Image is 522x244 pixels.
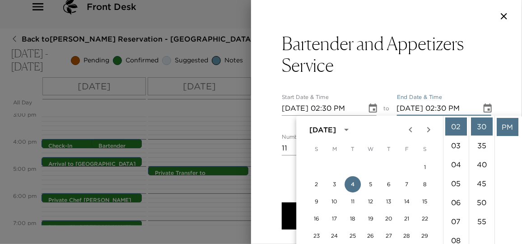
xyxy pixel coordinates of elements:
li: 7 hours [445,212,467,230]
button: 5 [363,176,379,192]
button: 3 [326,176,343,192]
li: 3 hours [445,136,467,155]
input: MM/DD/YYYY hh:mm aa [397,101,475,116]
button: Previous month [401,121,419,139]
button: 8 [417,176,433,192]
div: [DATE] [309,124,336,135]
button: 2 [308,176,325,192]
li: 50 minutes [471,193,493,211]
button: 13 [381,193,397,210]
span: Monday [326,140,343,158]
button: 20 [381,211,397,227]
button: 28 [399,228,415,244]
button: Next month [419,121,438,139]
button: 1 [417,159,433,175]
button: 7 [399,176,415,192]
li: 30 minutes [471,117,493,136]
span: to [384,105,390,116]
button: 27 [381,228,397,244]
li: 55 minutes [471,212,493,230]
button: Choose date, selected date is Nov 4, 2025 [479,99,497,117]
li: 6 hours [445,193,467,211]
button: Bartender and Appetizers Service [282,33,491,76]
button: 18 [345,211,361,227]
li: 2 hours [445,117,467,136]
button: 10 [326,193,343,210]
button: 19 [363,211,379,227]
button: 16 [308,211,325,227]
li: 5 hours [445,174,467,192]
li: 40 minutes [471,155,493,174]
button: 9 [308,193,325,210]
span: Tuesday [345,140,361,158]
span: Saturday [417,140,433,158]
button: Save Changes [282,202,491,230]
label: Number of Adults (18+) [282,133,345,141]
button: 14 [399,193,415,210]
li: PM [497,118,518,136]
span: Friday [399,140,415,158]
button: 11 [345,193,361,210]
button: 29 [417,228,433,244]
label: Start Date & Time [282,94,329,101]
button: 22 [417,211,433,227]
span: Sunday [308,140,325,158]
button: 6 [381,176,397,192]
button: 17 [326,211,343,227]
button: 25 [345,228,361,244]
span: Wednesday [363,140,379,158]
button: 26 [363,228,379,244]
label: End Date & Time [397,94,442,101]
li: AM [497,99,518,117]
button: 24 [326,228,343,244]
li: 25 minutes [471,99,493,117]
button: 12 [363,193,379,210]
li: 45 minutes [471,174,493,192]
li: 1 hours [445,99,467,117]
button: 21 [399,211,415,227]
input: MM/DD/YYYY hh:mm aa [282,101,360,116]
button: 15 [417,193,433,210]
span: Thursday [381,140,397,158]
li: 4 hours [445,155,467,174]
button: Choose date, selected date is Nov 4, 2025 [364,99,382,117]
button: 23 [308,228,325,244]
button: 4 [345,176,361,192]
button: calendar view is open, switch to year view [339,122,354,137]
li: 35 minutes [471,136,493,155]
